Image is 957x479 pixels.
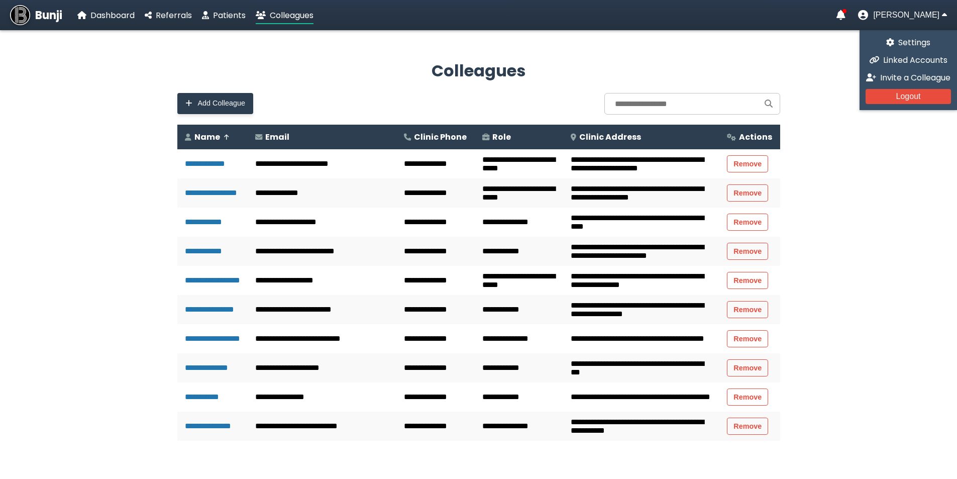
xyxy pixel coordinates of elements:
[177,93,253,114] button: Add Colleague
[35,7,62,24] span: Bunji
[10,5,62,25] a: Bunji
[248,125,397,149] th: Email
[866,36,951,49] a: Settings
[883,54,947,66] span: Linked Accounts
[202,9,246,22] a: Patients
[475,125,563,149] th: Role
[727,301,768,318] button: Remove
[727,418,768,435] button: Remove
[719,125,780,149] th: Actions
[156,10,192,21] span: Referrals
[727,359,768,376] button: Remove
[727,330,768,347] button: Remove
[866,71,951,84] a: Invite a Colleague
[866,89,951,104] button: Logout
[727,389,768,406] button: Remove
[727,214,768,231] button: Remove
[145,9,192,22] a: Referrals
[858,10,947,20] button: User menu
[563,125,719,149] th: Clinic Address
[77,9,135,22] a: Dashboard
[727,243,768,260] button: Remove
[198,99,245,108] span: Add Colleague
[727,272,768,289] button: Remove
[213,10,246,21] span: Patients
[836,10,845,20] a: Notifications
[10,5,30,25] img: Bunji Dental Referral Management
[270,10,313,21] span: Colleagues
[177,59,780,83] h2: Colleagues
[256,9,313,22] a: Colleagues
[396,125,475,149] th: Clinic Phone
[90,10,135,21] span: Dashboard
[896,92,921,101] span: Logout
[177,125,248,149] th: Name
[898,37,930,48] span: Settings
[866,54,951,66] a: Linked Accounts
[880,72,950,83] span: Invite a Colleague
[873,11,939,20] span: [PERSON_NAME]
[727,155,768,172] button: Remove
[727,184,768,202] button: Remove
